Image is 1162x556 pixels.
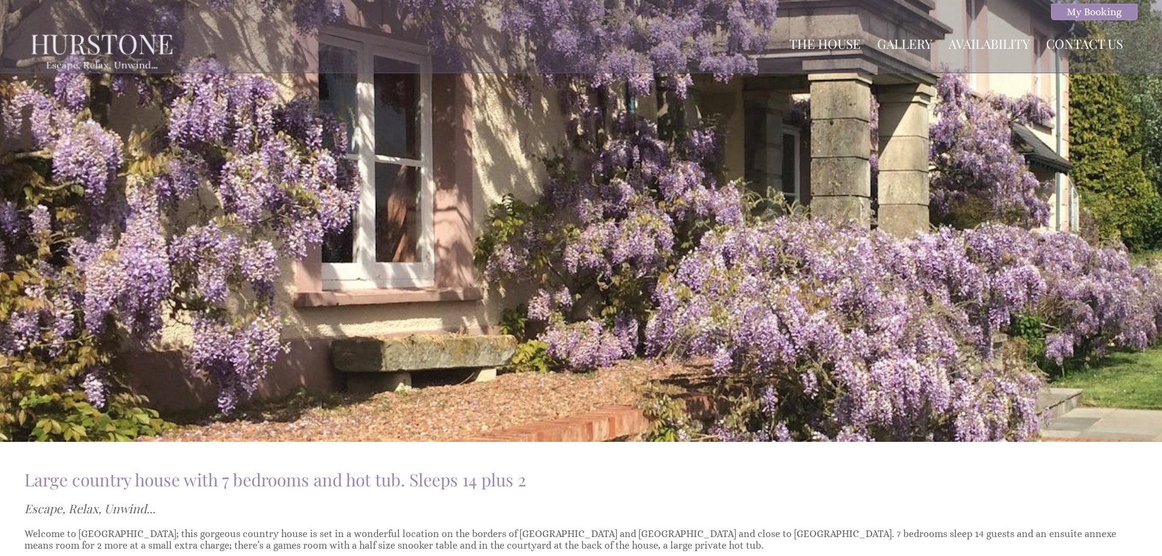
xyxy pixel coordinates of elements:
[1046,35,1123,52] a: Contact Us
[877,35,932,52] a: Gallery
[24,500,1123,518] h2: Escape, Relax, Unwind...
[17,15,187,83] img: Hurstone
[789,35,861,52] a: The House
[1051,4,1138,20] a: My Booking
[24,468,1123,491] h1: Large country house with 7 bedrooms and hot tub. Sleeps 14 plus 2
[949,35,1030,52] a: Availability
[24,528,1123,551] p: Welcome to [GEOGRAPHIC_DATA]; this gorgeous country house is set in a wonderful location on the b...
